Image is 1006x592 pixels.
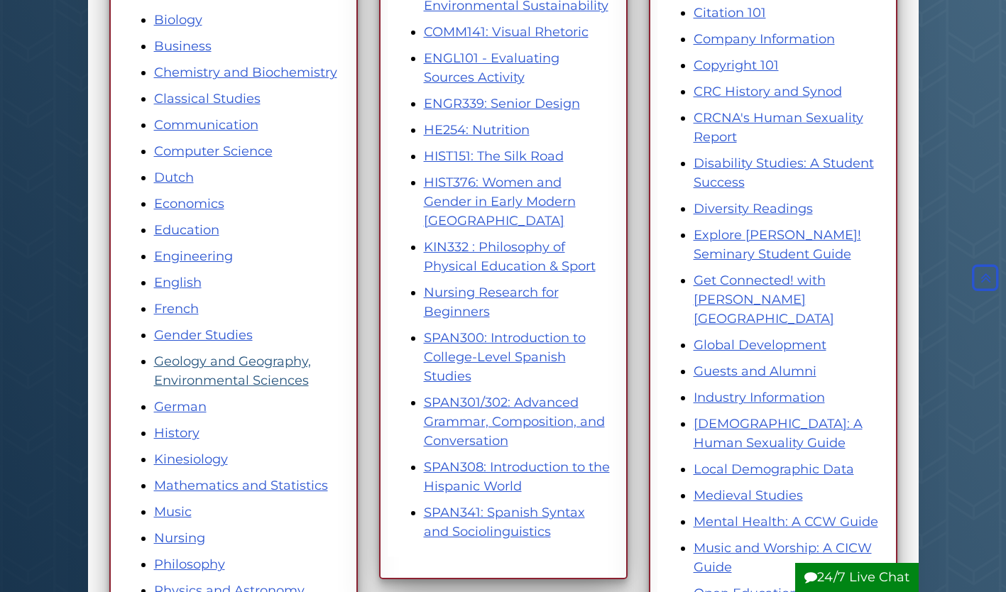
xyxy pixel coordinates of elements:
[424,148,564,164] a: HIST151: The Silk Road
[154,38,212,54] a: Business
[694,390,825,405] a: Industry Information
[694,540,872,575] a: Music and Worship: A CICW Guide
[154,170,194,185] a: Dutch
[694,57,779,73] a: Copyright 101
[424,122,530,138] a: HE254: Nutrition
[424,50,559,85] a: ENGL101 - Evaluating Sources Activity
[694,110,863,145] a: CRCNA's Human Sexuality Report
[154,222,219,238] a: Education
[154,117,258,133] a: Communication
[694,488,803,503] a: Medieval Studies
[154,504,192,520] a: Music
[694,201,813,216] a: Diversity Readings
[154,12,202,28] a: Biology
[424,24,589,40] a: COMM141: Visual Rhetoric
[154,451,228,467] a: Kinesiology
[154,143,273,159] a: Computer Science
[694,416,863,451] a: [DEMOGRAPHIC_DATA]: A Human Sexuality Guide
[694,155,874,190] a: Disability Studies: A Student Success
[694,227,861,262] a: Explore [PERSON_NAME]! Seminary Student Guide
[154,301,199,317] a: French
[154,327,253,343] a: Gender Studies
[154,91,261,106] a: Classical Studies
[694,31,835,47] a: Company Information
[694,273,834,327] a: Get Connected! with [PERSON_NAME][GEOGRAPHIC_DATA]
[968,270,1002,286] a: Back to Top
[694,337,826,353] a: Global Development
[154,275,202,290] a: English
[424,175,576,229] a: HIST376: Women and Gender in Early Modern [GEOGRAPHIC_DATA]
[154,65,337,80] a: Chemistry and Biochemistry
[154,399,207,415] a: German
[154,353,311,388] a: Geology and Geography, Environmental Sciences
[424,96,580,111] a: ENGR339: Senior Design
[694,84,842,99] a: CRC History and Synod
[424,395,605,449] a: SPAN301/302: Advanced Grammar, Composition, and Conversation
[795,563,919,592] button: 24/7 Live Chat
[154,248,233,264] a: Engineering
[424,239,596,274] a: KIN332 : Philosophy of Physical Education & Sport
[424,505,585,539] a: SPAN341: Spanish Syntax and Sociolinguistics
[154,530,205,546] a: Nursing
[694,5,766,21] a: Citation 101
[694,461,854,477] a: Local Demographic Data
[694,514,878,530] a: Mental Health: A CCW Guide
[424,459,610,494] a: SPAN308: Introduction to the Hispanic World
[154,478,328,493] a: Mathematics and Statistics
[424,285,559,319] a: Nursing Research for Beginners
[154,196,224,212] a: Economics
[424,330,586,384] a: SPAN300: Introduction to College-Level Spanish Studies
[154,557,225,572] a: Philosophy
[694,363,816,379] a: Guests and Alumni
[154,425,199,441] a: History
